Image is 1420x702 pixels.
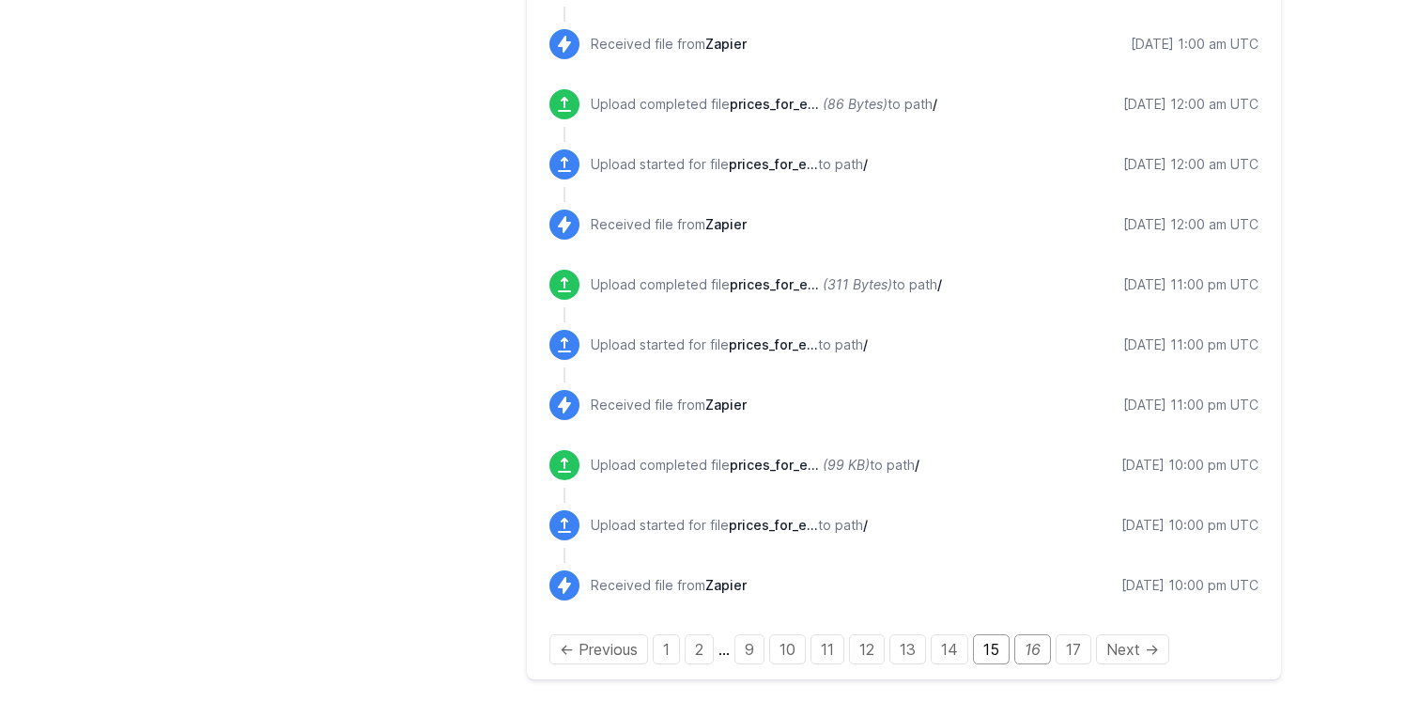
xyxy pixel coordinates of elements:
[705,397,747,413] span: Zapier
[653,634,680,664] a: Page 1
[591,275,942,294] p: Upload completed file to path
[734,634,764,664] a: Page 9
[1123,335,1258,354] div: [DATE] 11:00 pm UTC
[849,634,885,664] a: Page 12
[591,95,937,114] p: Upload completed file to path
[933,96,937,112] span: /
[1121,456,1258,475] div: [DATE] 10:00 pm UTC
[1014,634,1051,664] em: Page 16
[705,36,747,52] span: Zapier
[1123,215,1258,234] div: [DATE] 12:00 am UTC
[1056,634,1091,664] a: Page 17
[1121,576,1258,595] div: [DATE] 10:00 pm UTC
[863,336,868,352] span: /
[1131,35,1258,54] div: [DATE] 1:00 am UTC
[823,276,892,292] i: (311 Bytes)
[823,457,870,473] i: (99 KB)
[591,396,747,414] p: Received file from
[1123,275,1258,294] div: [DATE] 11:00 pm UTC
[591,335,868,354] p: Upload started for file to path
[1096,634,1169,664] a: Next page
[729,156,818,172] span: prices_for_esls.csv
[591,155,868,174] p: Upload started for file to path
[685,634,714,664] a: Page 2
[863,517,868,533] span: /
[973,634,1010,664] a: Page 15
[1121,516,1258,535] div: [DATE] 10:00 pm UTC
[889,634,926,664] a: Page 13
[705,216,747,232] span: Zapier
[810,634,844,664] a: Page 11
[931,634,968,664] a: Page 14
[718,640,730,659] span: …
[1123,95,1258,114] div: [DATE] 12:00 am UTC
[823,96,887,112] i: (86 Bytes)
[591,215,747,234] p: Received file from
[729,336,818,352] span: prices_for_esls.csv
[730,96,819,112] span: prices_for_esls.csv
[915,457,919,473] span: /
[863,156,868,172] span: /
[730,457,819,473] span: prices_for_esls.csv
[549,638,1258,661] div: Pagination
[1123,396,1258,414] div: [DATE] 11:00 pm UTC
[937,276,942,292] span: /
[1123,155,1258,174] div: [DATE] 12:00 am UTC
[730,276,819,292] span: prices_for_esls.csv
[591,456,919,475] p: Upload completed file to path
[549,634,648,664] a: Previous page
[769,634,806,664] a: Page 10
[591,576,747,595] p: Received file from
[729,517,818,533] span: prices_for_esls.csv
[705,577,747,593] span: Zapier
[591,35,747,54] p: Received file from
[591,516,868,535] p: Upload started for file to path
